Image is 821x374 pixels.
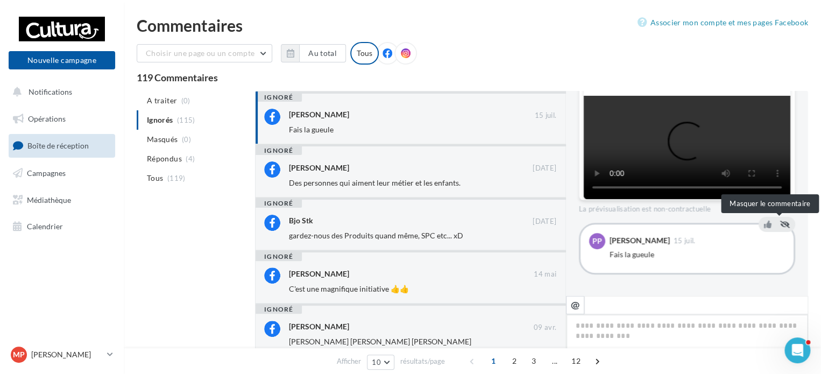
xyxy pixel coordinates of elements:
span: 12 [567,352,585,370]
a: Médiathèque [6,189,117,211]
div: ignoré [256,199,302,208]
div: Masquer le commentaire [721,194,819,213]
button: 10 [367,355,394,370]
div: [PERSON_NAME] [289,269,349,279]
button: Au total [281,44,346,62]
p: [PERSON_NAME] [31,349,103,360]
span: (0) [181,96,190,105]
span: 2 [506,352,523,370]
span: Choisir une page ou un compte [146,48,254,58]
span: ... [546,352,563,370]
a: Opérations [6,108,117,130]
div: Tous [350,42,379,65]
span: (0) [182,135,191,144]
div: ignoré [256,146,302,155]
span: Répondus [147,153,182,164]
span: [DATE] [533,164,556,173]
span: Tous [147,173,163,184]
span: 14 mai [534,270,556,279]
span: C'est une magnifique initiative 👍👍 [289,284,409,293]
div: 119 Commentaires [137,73,808,82]
span: résultats/page [400,356,445,366]
span: Opérations [28,114,66,123]
iframe: Intercom live chat [784,337,810,363]
a: Calendrier [6,215,117,238]
span: Fais la gueule [289,125,334,134]
div: [PERSON_NAME] [289,163,349,173]
span: Notifications [29,87,72,96]
span: (119) [167,174,186,182]
button: Nouvelle campagne [9,51,115,69]
span: [PERSON_NAME] [PERSON_NAME] [PERSON_NAME] [289,337,471,346]
span: Médiathèque [27,195,71,204]
span: gardez-nous des Produits quand même, SPC etc... xD [289,231,463,240]
span: Campagnes [27,168,66,178]
div: ignoré [256,93,302,102]
div: ignoré [256,305,302,314]
span: (4) [186,154,195,163]
span: PP [592,236,602,246]
span: Boîte de réception [27,141,89,150]
span: 10 [372,358,381,366]
div: [PERSON_NAME] [289,321,349,332]
a: MP [PERSON_NAME] [9,344,115,365]
div: [PERSON_NAME] [610,237,670,244]
div: Bjo Stk [289,215,313,226]
span: 1 [485,352,502,370]
span: 15 juil. [534,111,556,121]
span: 15 juil. [674,237,696,244]
a: Associer mon compte et mes pages Facebook [638,16,808,29]
span: Afficher [337,356,361,366]
span: MP [13,349,25,360]
div: Fais la gueule [610,249,785,260]
span: [DATE] [533,217,556,227]
div: ignoré [256,252,302,261]
span: 3 [525,352,542,370]
button: Notifications [6,81,113,103]
div: [PERSON_NAME] [289,109,349,120]
div: La prévisualisation est non-contractuelle [579,200,795,214]
span: 09 avr. [534,323,556,333]
a: Boîte de réception [6,134,117,157]
span: A traiter [147,95,177,106]
button: Choisir une page ou un compte [137,44,272,62]
div: Commentaires [137,17,808,33]
button: Au total [299,44,346,62]
span: Des personnes qui aiment leur métier et les enfants. [289,178,461,187]
button: @ [566,296,584,314]
span: Masqués [147,134,178,145]
span: Calendrier [27,222,63,231]
i: @ [571,300,580,309]
a: Campagnes [6,162,117,185]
